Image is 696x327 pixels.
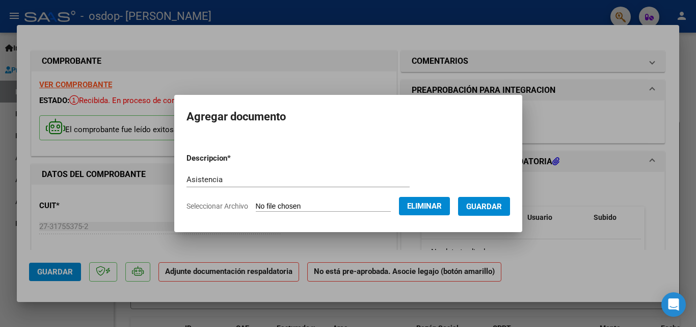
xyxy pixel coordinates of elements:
[661,292,686,317] div: Open Intercom Messenger
[407,202,442,211] span: Eliminar
[186,202,248,210] span: Seleccionar Archivo
[186,153,284,164] p: Descripcion
[399,197,450,215] button: Eliminar
[458,197,510,216] button: Guardar
[466,202,502,211] span: Guardar
[186,107,510,127] h2: Agregar documento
